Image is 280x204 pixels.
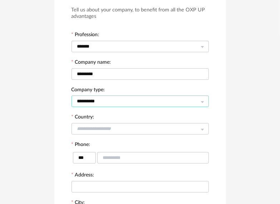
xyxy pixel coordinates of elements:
[72,60,111,66] label: Company name:
[72,142,90,149] label: Phone:
[72,7,209,20] h3: Tell us about your company, to benefit from all the OXP UP advantages
[72,32,99,39] label: Profession:
[72,87,105,94] label: Company type:
[72,115,94,121] label: Country:
[72,173,94,179] label: Address:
